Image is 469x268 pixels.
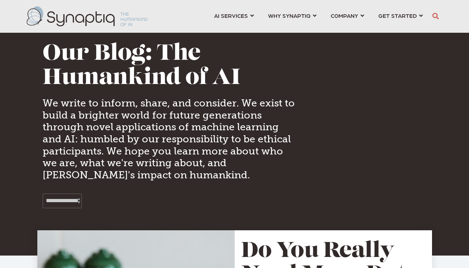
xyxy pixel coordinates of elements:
a: GET STARTED [378,9,423,22]
a: COMPANY [331,9,364,22]
span: AI SERVICES [214,12,248,19]
a: WHY SYNAPTIQ [268,9,316,22]
a: AI SERVICES [214,9,254,22]
img: synaptiq logo-2 [27,6,148,26]
h1: Our Blog: The Humankind of AI [43,42,295,91]
h4: We write to inform, share, and consider. We exist to build a brighter world for future generation... [43,97,295,181]
nav: menu [207,4,430,29]
span: WHY SYNAPTIQ [268,12,310,19]
span: COMPANY [331,12,358,19]
span: GET STARTED [378,12,417,19]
